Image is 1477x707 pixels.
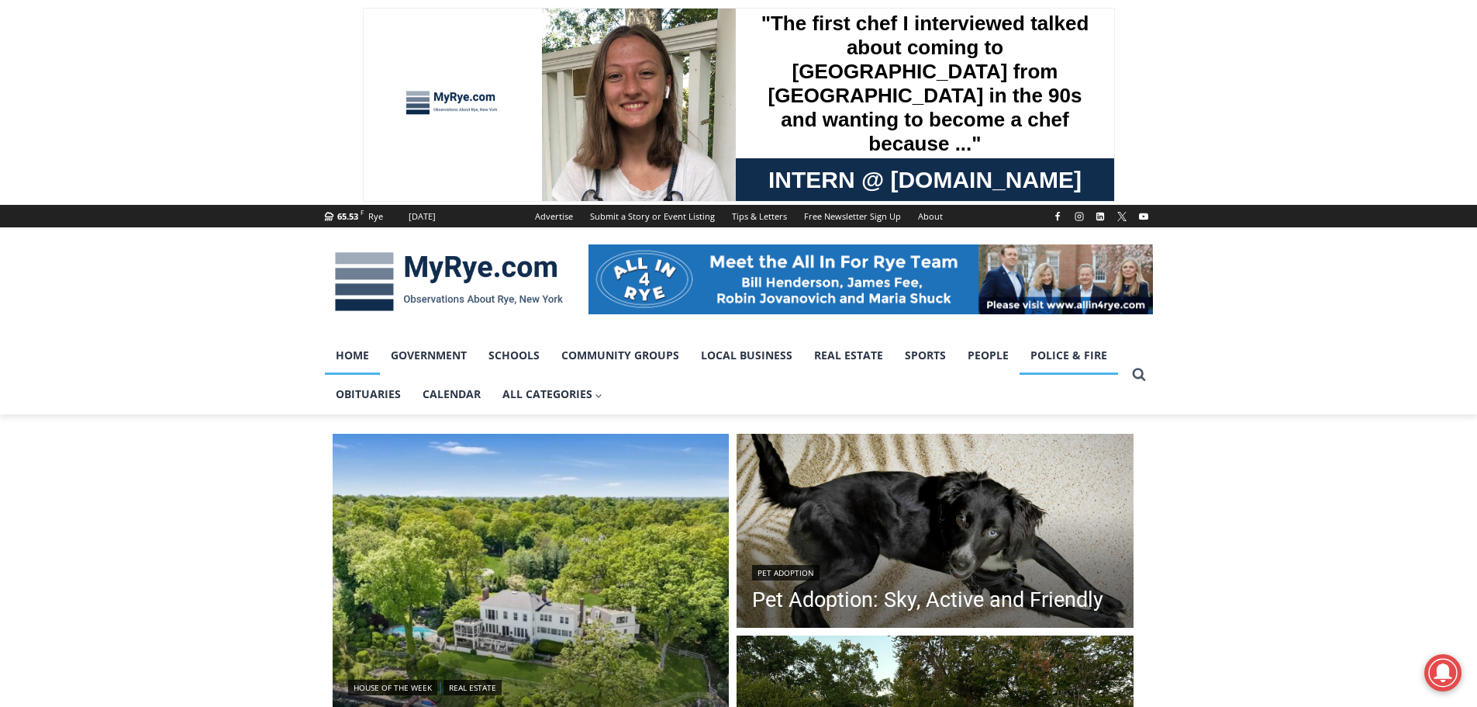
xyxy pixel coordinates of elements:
[181,131,188,147] div: 6
[526,205,951,227] nav: Secondary Navigation
[752,565,820,581] a: Pet Adoption
[581,205,723,227] a: Submit a Story or Event Listing
[392,1,733,151] div: "The first chef I interviewed talked about coming to [GEOGRAPHIC_DATA] from [GEOGRAPHIC_DATA] in ...
[380,336,478,375] a: Government
[361,208,364,217] span: F
[1048,207,1067,226] a: Facebook
[1020,336,1118,375] a: Police & Fire
[163,131,170,147] div: 5
[325,336,380,375] a: Home
[1,154,232,193] a: [PERSON_NAME] Read Sanctuary Fall Fest: [DATE]
[1113,207,1131,226] a: X
[1070,207,1089,226] a: Instagram
[405,154,719,189] span: Intern @ [DOMAIN_NAME]
[737,434,1134,632] a: Read More Pet Adoption: Sky, Active and Friendly
[803,336,894,375] a: Real Estate
[550,336,690,375] a: Community Groups
[337,210,358,222] span: 65.53
[588,244,1153,314] img: All in for Rye
[325,241,573,322] img: MyRye.com
[325,375,412,414] a: Obituaries
[12,156,206,192] h4: [PERSON_NAME] Read Sanctuary Fall Fest: [DATE]
[526,205,581,227] a: Advertise
[325,336,1125,414] nav: Primary Navigation
[795,205,909,227] a: Free Newsletter Sign Up
[412,375,492,414] a: Calendar
[163,46,224,127] div: unique DIY crafts
[957,336,1020,375] a: People
[1125,361,1153,389] button: View Search Form
[737,434,1134,632] img: [PHOTO; Sky. Contributed.]
[348,680,437,695] a: House of the Week
[478,336,550,375] a: Schools
[348,677,714,695] div: |
[723,205,795,227] a: Tips & Letters
[368,210,383,224] div: Rye
[894,336,957,375] a: Sports
[1134,207,1153,226] a: YouTube
[752,588,1103,612] a: Pet Adoption: Sky, Active and Friendly
[409,210,436,224] div: [DATE]
[1091,207,1109,226] a: Linkedin
[492,375,614,414] button: Child menu of All Categories
[909,205,951,227] a: About
[174,131,178,147] div: /
[443,680,502,695] a: Real Estate
[373,151,751,193] a: Intern @ [DOMAIN_NAME]
[690,336,803,375] a: Local Business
